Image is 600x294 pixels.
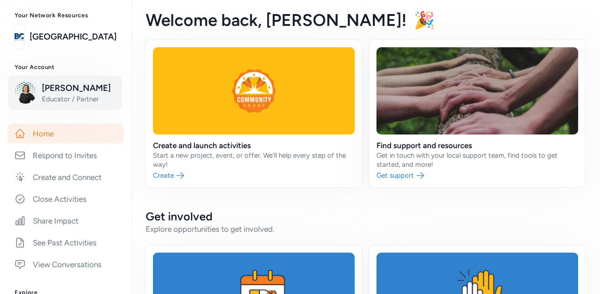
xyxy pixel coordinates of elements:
[7,124,124,144] a: Home
[146,10,407,30] span: Welcome back , [PERSON_NAME]!
[9,76,122,110] button: [PERSON_NAME]Educator / Partner
[7,254,124,274] a: View Conversations
[146,224,585,234] div: Explore opportunities to get involved.
[7,211,124,231] a: Share Impact
[15,12,117,19] h3: Your Network Resources
[7,233,124,253] a: See Past Activities
[15,27,24,47] img: logo
[30,30,117,43] a: [GEOGRAPHIC_DATA]
[7,167,124,187] a: Create and Connect
[42,95,116,104] span: Educator / Partner
[42,82,116,95] span: [PERSON_NAME]
[7,145,124,165] a: Respond to Invites
[414,10,435,30] span: 🎉
[7,189,124,209] a: Close Activities
[146,209,585,224] h2: Get involved
[15,64,117,71] h3: Your Account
